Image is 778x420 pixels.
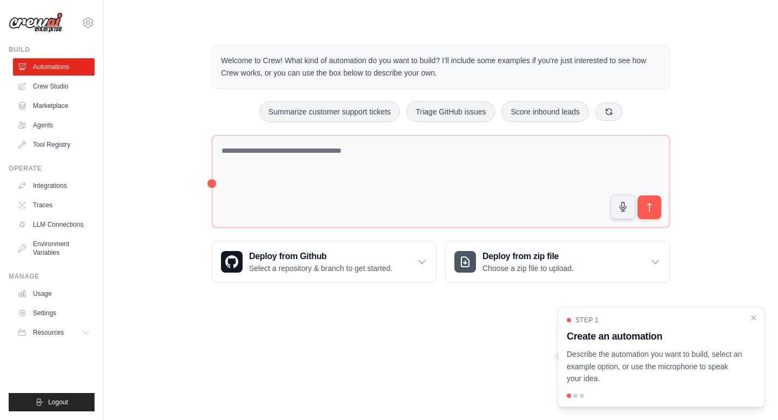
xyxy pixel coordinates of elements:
a: Traces [13,197,95,214]
span: Resources [33,328,64,337]
a: Settings [13,304,95,322]
div: Manage [9,272,95,281]
button: Summarize customer support tickets [259,101,400,122]
button: Close walkthrough [749,314,758,322]
img: Logo [9,12,63,33]
div: Operate [9,164,95,173]
span: Logout [48,398,68,407]
a: Usage [13,285,95,302]
span: Step 1 [575,316,599,324]
h3: Create an automation [567,329,743,344]
button: Score inbound leads [501,101,589,122]
h3: Deploy from Github [249,250,392,263]
a: Tool Registry [13,136,95,153]
p: Select a repository & branch to get started. [249,263,392,274]
button: Resources [13,324,95,341]
p: Welcome to Crew! What kind of automation do you want to build? I'll include some examples if you'... [221,55,661,79]
p: Choose a zip file to upload. [482,263,574,274]
a: LLM Connections [13,216,95,233]
button: Logout [9,393,95,411]
h3: Deploy from zip file [482,250,574,263]
a: Marketplace [13,97,95,114]
a: Automations [13,58,95,76]
a: Crew Studio [13,78,95,95]
a: Environment Variables [13,235,95,261]
button: Triage GitHub issues [406,101,495,122]
a: Agents [13,117,95,134]
div: Build [9,45,95,54]
a: Integrations [13,177,95,194]
p: Describe the automation you want to build, select an example option, or use the microphone to spe... [567,348,743,385]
